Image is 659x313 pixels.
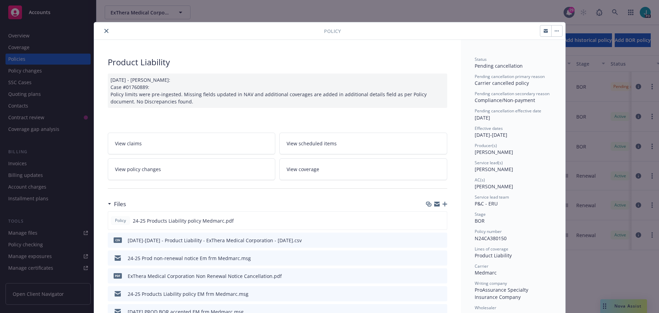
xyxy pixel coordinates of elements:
div: ExThera Medical Corporation Non Renewal Notice Cancellation.pdf [128,272,282,280]
button: preview file [438,237,444,244]
button: preview file [438,255,444,262]
span: View policy changes [115,166,161,173]
span: View scheduled items [287,140,337,147]
div: [DATE] - [PERSON_NAME]: Case #01760889: Policy limits were pre-ingested. Missing fields updated i... [108,74,447,108]
button: close [102,27,111,35]
button: download file [427,290,433,298]
a: View claims [108,133,276,154]
span: [PERSON_NAME] [475,149,513,155]
div: 24-25 Prod non-renewal notice Em frm Medmarc.msg [128,255,251,262]
span: Effective dates [475,125,503,131]
span: N24CA380150 [475,235,507,242]
span: Wholesaler [475,305,496,311]
span: Service lead(s) [475,160,503,166]
span: Producer(s) [475,143,497,148]
span: 24-25 Products Liability policy Medmarc.pdf [133,217,234,224]
div: Product Liability [108,56,447,68]
button: preview file [438,217,444,224]
span: AC(s) [475,177,485,183]
span: P&C - ERU [475,200,498,207]
span: Medmarc [475,269,497,276]
span: Carrier [475,263,488,269]
span: Lines of coverage [475,246,508,252]
span: Stage [475,211,486,217]
button: download file [427,237,433,244]
span: Compliance/Non-payment [475,97,535,103]
span: View claims [115,140,142,147]
span: ProAssurance Specialty Insurance Company [475,287,530,300]
span: Service lead team [475,194,509,200]
span: Pending cancellation secondary reason [475,91,550,97]
button: download file [427,255,433,262]
span: BOR [475,217,485,224]
span: Policy [114,217,127,224]
div: [DATE]-[DATE] - Product Liability - ExThera Medical Corporation - [DATE].csv [128,237,302,244]
span: Policy number [475,228,502,234]
div: Product Liability [475,252,552,259]
a: View scheduled items [279,133,447,154]
span: View coverage [287,166,319,173]
div: [DATE] - [DATE] [475,125,552,138]
h3: Files [114,200,126,209]
a: View coverage [279,158,447,180]
a: View policy changes [108,158,276,180]
span: Policy [324,27,341,35]
span: [PERSON_NAME] [475,183,513,190]
span: Carrier cancelled policy [475,80,529,86]
button: preview file [438,290,444,298]
span: Writing company [475,280,507,286]
button: download file [427,217,432,224]
span: Status [475,56,487,62]
div: 24-25 Products Liability policy EM frm Medmarc.msg [128,290,248,298]
span: [DATE] [475,114,490,121]
span: pdf [114,273,122,278]
span: Pending cancellation effective date [475,108,541,114]
span: Pending cancellation [475,63,523,69]
span: [PERSON_NAME] [475,166,513,172]
div: Files [108,200,126,209]
span: Pending cancellation primary reason [475,74,545,79]
span: csv [114,237,122,243]
button: preview file [438,272,444,280]
button: download file [427,272,433,280]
